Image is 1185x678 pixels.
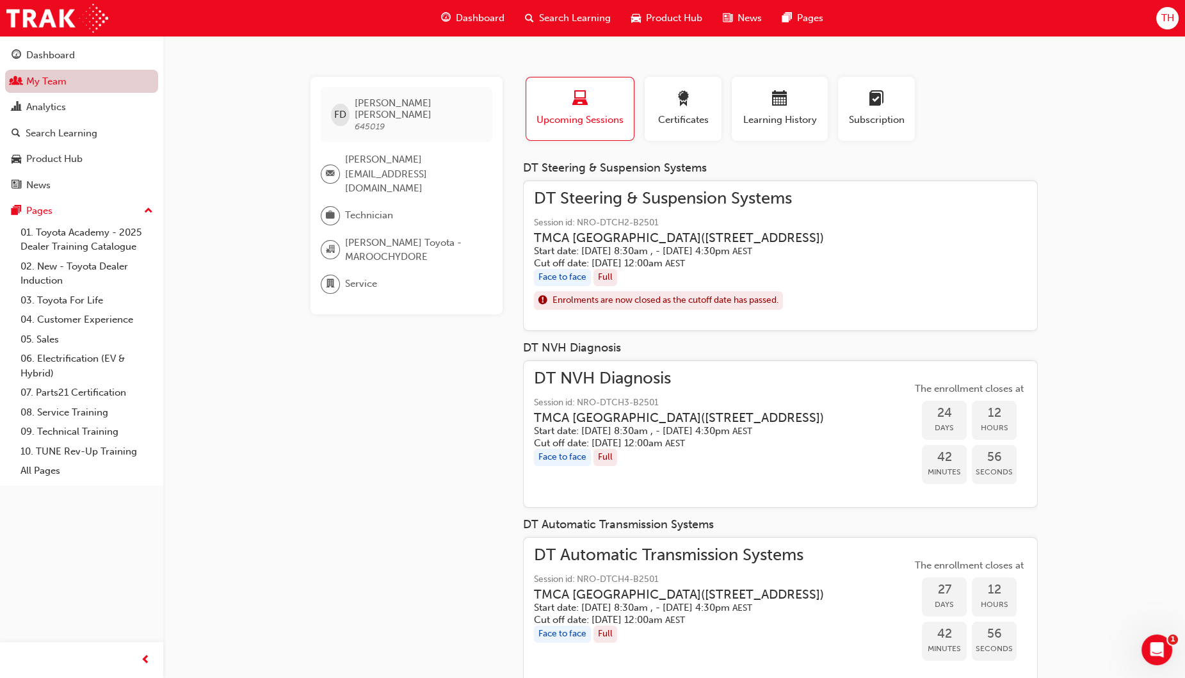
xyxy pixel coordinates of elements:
[534,371,844,386] span: DT NVH Diagnosis
[1168,634,1178,645] span: 1
[5,41,158,199] button: DashboardMy TeamAnalyticsSearch LearningProduct HubNews
[534,410,824,425] h3: TMCA [GEOGRAPHIC_DATA] ( [STREET_ADDRESS] )
[534,216,844,230] span: Session id: NRO-DTCH2-B2501
[972,465,1017,480] span: Seconds
[15,349,158,383] a: 06. Electrification (EV & Hybrid)
[1161,11,1173,26] span: TH
[15,461,158,481] a: All Pages
[355,121,385,132] span: 645019
[646,11,702,26] span: Product Hub
[534,587,824,602] h3: TMCA [GEOGRAPHIC_DATA] ( [STREET_ADDRESS] )
[5,199,158,223] button: Pages
[972,627,1017,642] span: 56
[621,5,713,31] a: car-iconProduct Hub
[738,11,762,26] span: News
[326,241,335,258] span: organisation-icon
[723,10,732,26] span: news-icon
[922,642,967,656] span: Minutes
[523,161,1038,175] div: DT Steering & Suspension Systems
[6,4,108,33] a: Trak
[922,465,967,480] span: Minutes
[972,642,1017,656] span: Seconds
[15,442,158,462] a: 10. TUNE Rev-Up Training
[732,77,828,141] button: Learning History
[12,206,21,217] span: pages-icon
[326,276,335,293] span: department-icon
[536,113,624,127] span: Upcoming Sessions
[5,147,158,171] a: Product Hub
[526,77,634,141] button: Upcoming Sessions
[922,421,967,435] span: Days
[15,310,158,330] a: 04. Customer Experience
[534,548,1027,674] a: DT Automatic Transmission SystemsSession id: NRO-DTCH4-B2501TMCA [GEOGRAPHIC_DATA]([STREET_ADDRES...
[534,269,591,286] div: Face to face
[713,5,772,31] a: news-iconNews
[534,425,824,437] h5: Start date: [DATE] 8:30am , - [DATE] 4:30pm
[972,597,1017,612] span: Hours
[355,97,482,120] span: [PERSON_NAME] [PERSON_NAME]
[848,113,905,127] span: Subscription
[334,108,346,122] span: FD
[593,626,617,643] div: Full
[456,11,504,26] span: Dashboard
[15,291,158,311] a: 03. Toyota For Life
[5,122,158,145] a: Search Learning
[732,602,752,613] span: Australian Eastern Standard Time AEST
[523,341,1038,355] div: DT NVH Diagnosis
[572,91,588,108] span: laptop-icon
[5,44,158,67] a: Dashboard
[345,277,377,291] span: Service
[972,406,1017,421] span: 12
[534,572,844,587] span: Session id: NRO-DTCH4-B2501
[593,269,617,286] div: Full
[552,293,778,308] span: Enrolments are now closed as the cutoff date has passed.
[922,406,967,421] span: 24
[26,100,66,115] div: Analytics
[645,77,721,141] button: Certificates
[15,223,158,257] a: 01. Toyota Academy - 2025 Dealer Training Catalogue
[534,626,591,643] div: Face to face
[972,450,1017,465] span: 56
[5,70,158,93] a: My Team
[534,614,824,626] h5: Cut off date: [DATE] 12:00am
[665,258,685,269] span: Australian Eastern Standard Time AEST
[534,245,824,257] h5: Start date: [DATE] 8:30am , - [DATE] 4:30pm
[5,95,158,119] a: Analytics
[972,583,1017,597] span: 12
[326,207,335,224] span: briefcase-icon
[538,293,547,309] span: exclaim-icon
[972,421,1017,435] span: Hours
[12,128,20,140] span: search-icon
[345,208,393,223] span: Technician
[26,178,51,193] div: News
[772,5,834,31] a: pages-iconPages
[15,257,158,291] a: 02. New - Toyota Dealer Induction
[534,371,1027,497] a: DT NVH DiagnosisSession id: NRO-DTCH3-B2501TMCA [GEOGRAPHIC_DATA]([STREET_ADDRESS])Start date: [D...
[922,627,967,642] span: 42
[345,152,482,196] span: [PERSON_NAME][EMAIL_ADDRESS][DOMAIN_NAME]
[15,383,158,403] a: 07. Parts21 Certification
[534,449,591,466] div: Face to face
[539,11,611,26] span: Search Learning
[732,246,752,257] span: Australian Eastern Standard Time AEST
[741,113,818,127] span: Learning History
[12,180,21,191] span: news-icon
[441,10,451,26] span: guage-icon
[912,558,1027,573] span: The enrollment closes at
[5,174,158,197] a: News
[675,91,691,108] span: award-icon
[534,257,824,270] h5: Cut off date: [DATE] 12:00am
[922,583,967,597] span: 27
[631,10,641,26] span: car-icon
[534,396,844,410] span: Session id: NRO-DTCH3-B2501
[12,154,21,165] span: car-icon
[1156,7,1179,29] button: TH
[15,422,158,442] a: 09. Technical Training
[922,597,967,612] span: Days
[534,191,844,206] span: DT Steering & Suspension Systems
[782,10,792,26] span: pages-icon
[912,382,1027,396] span: The enrollment closes at
[797,11,823,26] span: Pages
[431,5,515,31] a: guage-iconDashboard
